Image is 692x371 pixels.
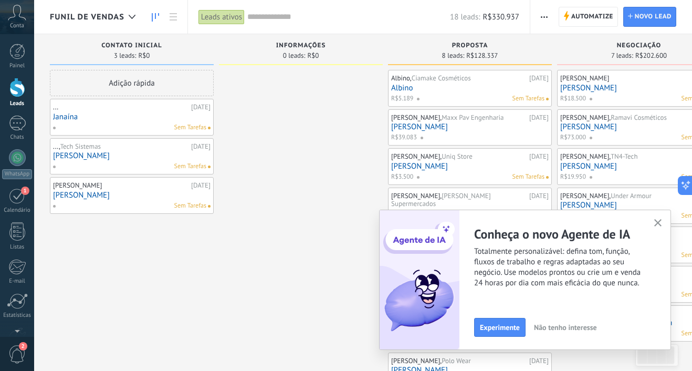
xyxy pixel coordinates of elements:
[483,12,519,22] span: R$330.937
[391,162,549,171] a: [PERSON_NAME]
[391,122,549,131] a: [PERSON_NAME]
[60,142,101,151] span: Tech Sistemas
[560,133,586,142] span: R$73.000
[174,123,206,132] span: Sem Tarefas
[529,320,602,335] button: Não tenho interesse
[164,7,182,27] a: Lista
[512,94,544,104] span: Sem Tarefas
[21,187,29,195] span: 1
[611,113,667,122] span: Ramavi Cosméticos
[474,246,670,288] span: Totalmente personalizável: defina tom, função, fluxos de trabalho e regras adaptadas ao seu negóc...
[391,94,413,104] span: R$5.189
[611,152,638,161] span: TN4-Tech
[529,74,549,83] div: [DATE]
[391,114,527,122] div: [PERSON_NAME],
[138,53,150,59] span: R$0
[191,142,211,151] div: [DATE]
[474,226,670,242] h2: Conheça o novo Agente de IA
[2,100,33,107] div: Leads
[50,70,214,96] div: Adição rápida
[537,7,552,27] button: Mais
[617,42,661,49] span: Negociação
[546,98,549,100] span: Nenhuma tarefa atribuída
[474,318,526,337] button: Experimente
[391,84,549,92] a: Albino
[146,7,164,27] a: Leads
[2,244,33,251] div: Listas
[198,9,245,25] div: Leads ativos
[393,42,547,51] div: Proposta
[114,53,137,59] span: 3 leads:
[101,42,162,49] span: Contato inicial
[559,7,618,27] a: Automatize
[512,172,544,182] span: Sem Tarefas
[53,142,188,151] div: ...,
[623,7,676,27] a: Novo lead
[529,357,549,365] div: [DATE]
[450,12,480,22] span: 18 leads:
[391,357,527,365] div: [PERSON_NAME],
[635,7,672,26] span: Novo lead
[529,114,549,122] div: [DATE]
[53,103,188,111] div: ...
[611,191,652,200] span: Under Armour
[2,134,33,141] div: Chats
[50,12,124,22] span: Funil de vendas
[560,94,586,104] span: R$18.500
[19,342,27,351] span: 2
[307,53,319,59] span: R$0
[546,176,549,179] span: Nenhuma tarefa atribuída
[191,103,211,111] div: [DATE]
[53,181,188,190] div: [PERSON_NAME]
[466,53,498,59] span: R$128.337
[208,166,211,168] span: Nenhuma tarefa atribuída
[2,63,33,69] div: Painel
[2,278,33,285] div: E-mail
[174,201,206,211] span: Sem Tarefas
[391,133,417,142] span: R$39.083
[635,53,667,59] span: R$202.600
[53,191,211,200] a: [PERSON_NAME]
[2,207,33,214] div: Calendário
[611,53,633,59] span: 7 leads:
[2,169,32,179] div: WhatsApp
[55,42,208,51] div: Contato inicial
[10,23,24,29] span: Conta
[208,127,211,129] span: Nenhuma tarefa atribuída
[53,151,211,160] a: [PERSON_NAME]
[391,192,527,208] div: [PERSON_NAME],
[174,162,206,171] span: Sem Tarefas
[191,181,211,190] div: [DATE]
[391,74,527,83] div: Albino,
[391,172,413,182] span: R$3.500
[452,42,488,49] span: Proposta
[276,42,326,49] span: Informações
[442,152,473,161] span: Uniq Store
[442,356,470,365] span: Polo Wear
[224,42,378,51] div: Informações
[529,192,549,208] div: [DATE]
[534,324,597,331] span: Não tenho interesse
[391,152,527,161] div: [PERSON_NAME],
[442,53,465,59] span: 8 leads:
[380,210,459,349] img: ai_agent_activation_popup_PT.png
[208,205,211,208] span: Nenhuma tarefa atribuída
[391,191,491,209] span: [PERSON_NAME] Supermercados
[283,53,306,59] span: 0 leads:
[412,74,471,83] span: Ciamake Cosméticos
[571,7,613,26] span: Automatize
[53,112,211,121] a: Janaína
[2,312,33,319] div: Estatísticas
[480,324,520,331] span: Experimente
[529,152,549,161] div: [DATE]
[442,113,504,122] span: Maxx Pav Engenharia
[560,172,586,182] span: R$19.950
[391,209,549,218] a: [PERSON_NAME]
